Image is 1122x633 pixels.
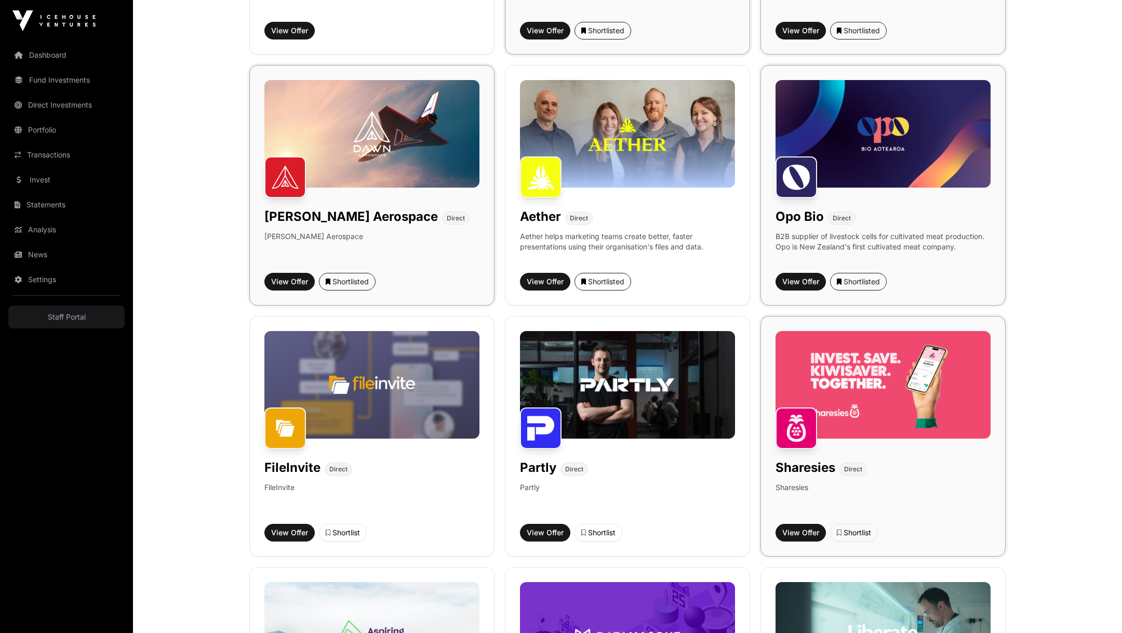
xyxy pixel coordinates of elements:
span: Direct [329,465,348,473]
button: Shortlist [830,524,878,542]
button: View Offer [776,273,826,291]
img: Opo Bio [776,156,817,198]
a: Settings [8,268,125,291]
img: Icehouse Ventures Logo [12,10,96,31]
span: Direct [833,214,851,222]
button: View Offer [520,273,570,291]
button: Shortlist [575,524,622,542]
span: View Offer [782,276,819,287]
span: Direct [447,214,465,222]
p: B2B supplier of livestock cells for cultivated meat production. Opo is New Zealand's first cultiv... [776,231,991,265]
button: View Offer [520,22,570,39]
div: Shortlisted [581,25,624,36]
p: Sharesies [776,482,808,516]
div: Shortlisted [326,276,369,287]
img: Dawn-Banner.jpg [264,80,479,188]
button: Shortlisted [830,22,887,39]
a: Dashboard [8,44,125,67]
p: [PERSON_NAME] Aerospace [264,231,363,265]
a: Transactions [8,143,125,166]
button: Shortlist [319,524,367,542]
button: Shortlisted [575,273,631,291]
button: Shortlisted [319,273,376,291]
a: News [8,243,125,266]
h1: [PERSON_NAME] Aerospace [264,208,438,225]
div: Shortlist [581,527,616,538]
span: Direct [565,465,583,473]
button: View Offer [776,524,826,542]
p: Aether helps marketing teams create better, faster presentations using their organisation's files... [520,231,735,265]
h1: Opo Bio [776,208,824,225]
img: Partly-Banner.jpg [520,331,735,439]
span: View Offer [782,527,819,538]
h1: Sharesies [776,459,835,476]
div: Shortlisted [837,276,880,287]
a: Statements [8,193,125,216]
img: Dawn Aerospace [264,156,306,198]
button: View Offer [776,22,826,39]
span: View Offer [527,25,564,36]
span: View Offer [271,276,308,287]
p: FileInvite [264,482,295,516]
div: Shortlisted [581,276,624,287]
a: Portfolio [8,118,125,141]
a: Invest [8,168,125,191]
h1: Partly [520,459,556,476]
span: View Offer [527,527,564,538]
a: Direct Investments [8,94,125,116]
img: Sharesies-Banner.jpg [776,331,991,439]
p: Partly [520,482,540,516]
img: File-Invite-Banner.jpg [264,331,479,439]
span: Direct [570,214,588,222]
span: View Offer [271,527,308,538]
div: Shortlisted [837,25,880,36]
button: View Offer [264,524,315,542]
span: View Offer [527,276,564,287]
span: View Offer [782,25,819,36]
span: View Offer [271,25,308,36]
a: Staff Portal [8,306,125,328]
img: Opo-Bio-Banner.jpg [776,80,991,188]
img: Partly [520,407,562,449]
img: Aether [520,156,562,198]
div: Shortlist [326,527,360,538]
button: View Offer [520,524,570,542]
div: Shortlist [837,527,871,538]
img: Aether-Banner.jpg [520,80,735,188]
button: View Offer [264,22,315,39]
button: Shortlisted [575,22,631,39]
img: Sharesies [776,407,817,449]
button: View Offer [264,273,315,291]
iframe: Chat Widget [1070,583,1122,633]
span: Direct [844,465,862,473]
h1: Aether [520,208,561,225]
button: Shortlisted [830,273,887,291]
a: Fund Investments [8,69,125,91]
img: FileInvite [264,407,306,449]
h1: FileInvite [264,459,320,476]
a: Analysis [8,218,125,241]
